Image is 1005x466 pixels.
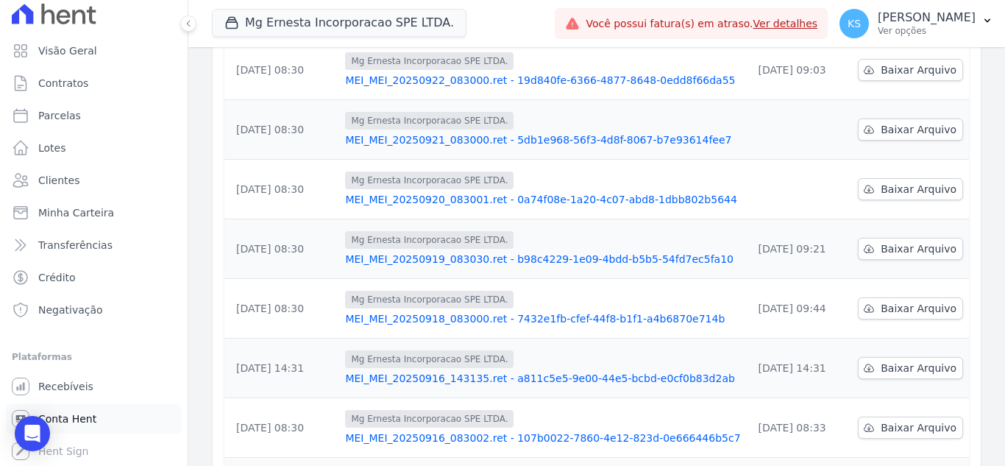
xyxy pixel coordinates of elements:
[747,40,853,100] td: [DATE] 09:03
[345,73,740,88] a: MEI_MEI_20250922_083000.ret - 19d840fe-6366-4877-8648-0edd8f66da55
[38,76,88,91] span: Contratos
[345,291,514,308] span: Mg Ernesta Incorporacao SPE LTDA.
[6,101,182,130] a: Parcelas
[858,417,963,439] a: Baixar Arquivo
[6,404,182,434] a: Conta Hent
[224,160,339,219] td: [DATE] 08:30
[345,192,740,207] a: MEI_MEI_20250920_083001.ret - 0a74f08e-1a20-4c07-abd8-1dbb802b5644
[881,301,956,316] span: Baixar Arquivo
[881,182,956,197] span: Baixar Arquivo
[747,279,853,339] td: [DATE] 09:44
[881,63,956,77] span: Baixar Arquivo
[881,241,956,256] span: Baixar Arquivo
[38,205,114,220] span: Minha Carteira
[586,16,817,32] span: Você possui fatura(s) em atraso.
[345,410,514,428] span: Mg Ernesta Incorporacao SPE LTDA.
[224,279,339,339] td: [DATE] 08:30
[6,36,182,66] a: Visão Geral
[345,231,514,249] span: Mg Ernesta Incorporacao SPE LTDA.
[345,350,514,368] span: Mg Ernesta Incorporacao SPE LTDA.
[881,361,956,375] span: Baixar Arquivo
[6,372,182,401] a: Recebíveis
[6,198,182,227] a: Minha Carteira
[38,238,113,253] span: Transferências
[38,270,76,285] span: Crédito
[753,18,818,29] a: Ver detalhes
[881,122,956,137] span: Baixar Arquivo
[224,40,339,100] td: [DATE] 08:30
[828,3,1005,44] button: KS [PERSON_NAME] Ver opções
[38,108,81,123] span: Parcelas
[6,295,182,325] a: Negativação
[345,252,740,266] a: MEI_MEI_20250919_083030.ret - b98c4229-1e09-4bdd-b5b5-54fd7ec5fa10
[878,25,976,37] p: Ver opções
[848,18,861,29] span: KS
[15,416,50,451] div: Open Intercom Messenger
[6,68,182,98] a: Contratos
[6,166,182,195] a: Clientes
[345,172,514,189] span: Mg Ernesta Incorporacao SPE LTDA.
[224,339,339,398] td: [DATE] 14:31
[345,133,740,147] a: MEI_MEI_20250921_083000.ret - 5db1e968-56f3-4d8f-8067-b7e93614fee7
[38,303,103,317] span: Negativação
[224,398,339,458] td: [DATE] 08:30
[345,52,514,70] span: Mg Ernesta Incorporacao SPE LTDA.
[38,173,79,188] span: Clientes
[38,141,66,155] span: Lotes
[747,398,853,458] td: [DATE] 08:33
[6,263,182,292] a: Crédito
[747,339,853,398] td: [DATE] 14:31
[6,133,182,163] a: Lotes
[858,357,963,379] a: Baixar Arquivo
[345,311,740,326] a: MEI_MEI_20250918_083000.ret - 7432e1fb-cfef-44f8-b1f1-a4b6870e714b
[38,379,93,394] span: Recebíveis
[345,371,740,386] a: MEI_MEI_20250916_143135.ret - a811c5e5-9e00-44e5-bcbd-e0cf0b83d2ab
[212,9,466,37] button: Mg Ernesta Incorporacao SPE LTDA.
[878,10,976,25] p: [PERSON_NAME]
[858,59,963,81] a: Baixar Arquivo
[858,238,963,260] a: Baixar Arquivo
[6,230,182,260] a: Transferências
[224,100,339,160] td: [DATE] 08:30
[38,43,97,58] span: Visão Geral
[858,297,963,320] a: Baixar Arquivo
[858,178,963,200] a: Baixar Arquivo
[345,112,514,130] span: Mg Ernesta Incorporacao SPE LTDA.
[12,348,176,366] div: Plataformas
[345,431,740,445] a: MEI_MEI_20250916_083002.ret - 107b0022-7860-4e12-823d-0e666446b5c7
[747,219,853,279] td: [DATE] 09:21
[38,412,96,426] span: Conta Hent
[224,219,339,279] td: [DATE] 08:30
[881,420,956,435] span: Baixar Arquivo
[858,119,963,141] a: Baixar Arquivo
